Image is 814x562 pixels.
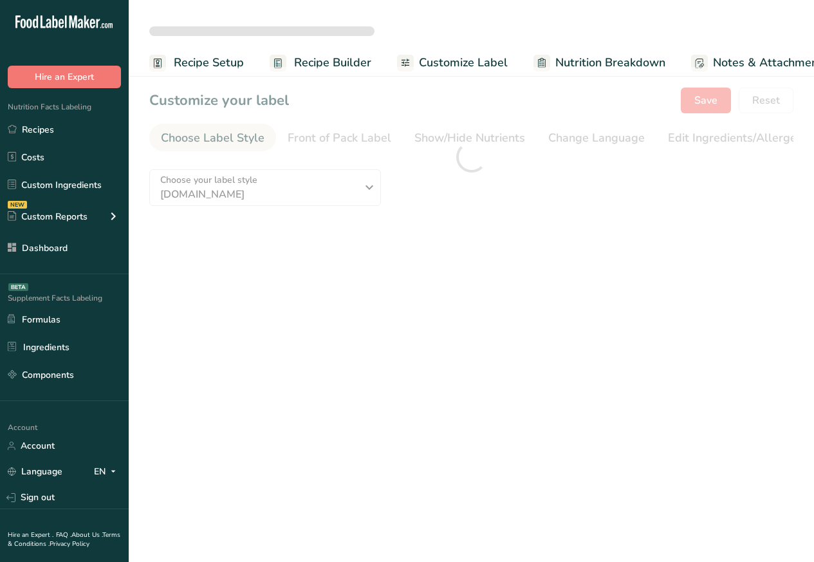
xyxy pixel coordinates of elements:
[419,54,508,71] span: Customize Label
[174,54,244,71] span: Recipe Setup
[8,530,120,548] a: Terms & Conditions .
[8,283,28,291] div: BETA
[94,464,121,480] div: EN
[294,54,371,71] span: Recipe Builder
[56,530,71,539] a: FAQ .
[8,66,121,88] button: Hire an Expert
[8,210,88,223] div: Custom Reports
[8,460,62,483] a: Language
[555,54,665,71] span: Nutrition Breakdown
[397,48,508,77] a: Customize Label
[71,530,102,539] a: About Us .
[50,539,89,548] a: Privacy Policy
[270,48,371,77] a: Recipe Builder
[8,530,53,539] a: Hire an Expert .
[149,48,244,77] a: Recipe Setup
[8,201,27,209] div: NEW
[533,48,665,77] a: Nutrition Breakdown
